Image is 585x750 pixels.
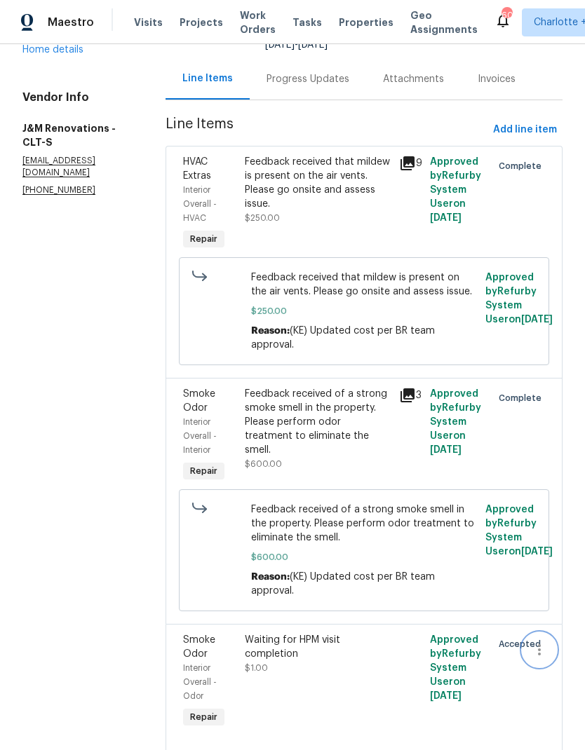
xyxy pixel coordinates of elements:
span: Reason: [251,572,290,582]
span: $250.00 [245,214,280,222]
span: [DATE] [430,445,462,455]
span: Visits [134,15,163,29]
span: Interior Overall - Interior [183,418,217,454]
span: Complete [499,159,547,173]
span: Geo Assignments [410,8,478,36]
span: Feedback received of a strong smoke smell in the property. Please perform odor treatment to elimi... [251,503,478,545]
span: Feedback received that mildew is present on the air vents. Please go onsite and assess issue. [251,271,478,299]
span: Repair [184,710,223,724]
span: $250.00 [251,304,478,318]
span: [DATE] [521,547,553,557]
a: Home details [22,45,83,55]
span: Interior Overall - HVAC [183,186,217,222]
div: Line Items [182,71,233,86]
span: (KE) Updated cost per BR team approval. [251,572,435,596]
span: Interior Overall - Odor [183,664,217,700]
div: Feedback received of a strong smoke smell in the property. Please perform odor treatment to elimi... [245,387,391,457]
span: Approved by Refurby System User on [430,635,481,701]
span: Approved by Refurby System User on [430,389,481,455]
div: 9 [399,155,422,172]
span: [DATE] [430,213,462,223]
span: Accepted [499,637,546,651]
span: Maestro [48,15,94,29]
span: Smoke Odor [183,635,215,659]
span: Line Items [166,117,487,143]
span: Projects [180,15,223,29]
div: 60 [502,8,511,22]
div: Attachments [383,72,444,86]
span: Reason: [251,326,290,336]
span: Properties [339,15,394,29]
span: (KE) Updated cost per BR team approval. [251,326,435,350]
span: Tasks [292,18,322,27]
span: $1.00 [245,664,268,672]
span: Approved by Refurby System User on [485,273,553,325]
div: 3 [399,387,422,404]
span: Approved by Refurby System User on [430,157,481,223]
span: - [265,40,328,50]
span: Add line item [493,121,557,139]
span: [DATE] [521,315,553,325]
span: $600.00 [245,460,282,468]
div: Feedback received that mildew is present on the air vents. Please go onsite and assess issue. [245,155,391,211]
span: Repair [184,232,223,246]
span: [DATE] [265,40,295,50]
div: Invoices [478,72,516,86]
span: Work Orders [240,8,276,36]
span: $600.00 [251,550,478,564]
span: Approved by Refurby System User on [485,505,553,557]
span: [DATE] [430,691,462,701]
span: Repair [184,464,223,478]
div: Progress Updates [267,72,349,86]
h4: Vendor Info [22,90,132,104]
span: Smoke Odor [183,389,215,413]
span: Complete [499,391,547,405]
h5: J&M Renovations - CLT-S [22,121,132,149]
span: [DATE] [298,40,328,50]
button: Add line item [487,117,563,143]
div: Waiting for HPM visit completion [245,633,391,661]
span: HVAC Extras [183,157,211,181]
